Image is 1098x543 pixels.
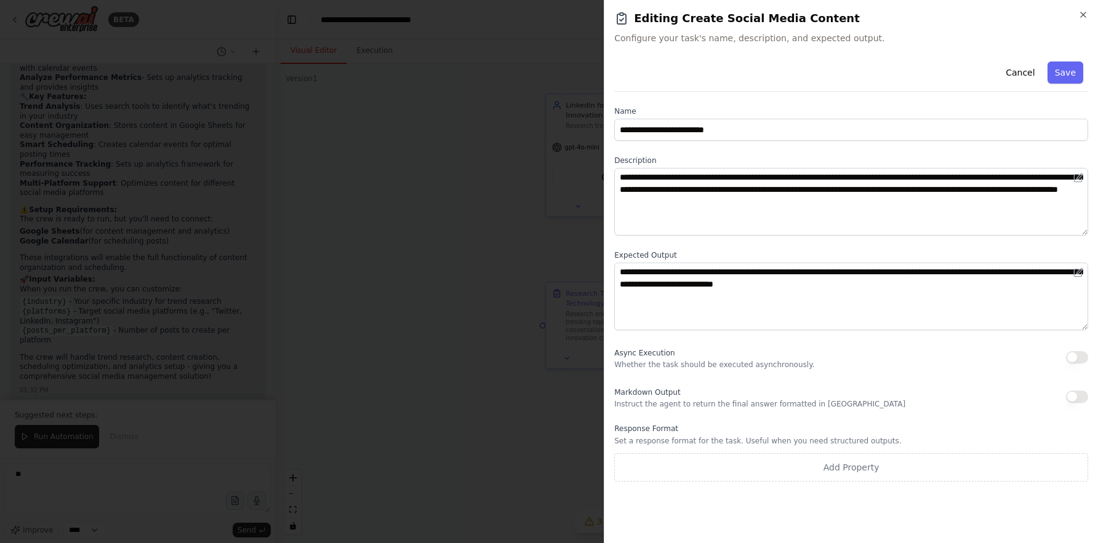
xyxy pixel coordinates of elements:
[614,436,1088,446] p: Set a response format for the task. Useful when you need structured outputs.
[614,250,1088,260] label: Expected Output
[614,106,1088,116] label: Name
[614,360,814,370] p: Whether the task should be executed asynchronously.
[1071,170,1086,185] button: Open in editor
[614,453,1088,482] button: Add Property
[614,349,675,357] span: Async Execution
[614,156,1088,165] label: Description
[614,388,680,397] span: Markdown Output
[1071,265,1086,280] button: Open in editor
[1048,61,1083,84] button: Save
[614,399,905,409] p: Instruct the agent to return the final answer formatted in [GEOGRAPHIC_DATA]
[614,32,1088,44] span: Configure your task's name, description, and expected output.
[998,61,1042,84] button: Cancel
[614,10,1088,27] h2: Editing Create Social Media Content
[614,424,1088,434] label: Response Format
